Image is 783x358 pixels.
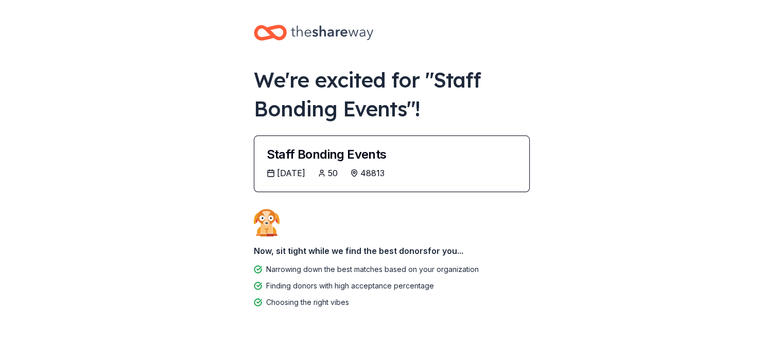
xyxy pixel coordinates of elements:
[266,280,434,292] div: Finding donors with high acceptance percentage
[254,241,530,261] div: Now, sit tight while we find the best donors for you...
[277,167,305,179] div: [DATE]
[254,65,530,123] div: We're excited for " Staff Bonding Events "!
[266,296,349,309] div: Choosing the right vibes
[328,167,338,179] div: 50
[254,209,280,236] img: Dog waiting patiently
[266,263,479,276] div: Narrowing down the best matches based on your organization
[267,148,517,161] div: Staff Bonding Events
[360,167,385,179] div: 48813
